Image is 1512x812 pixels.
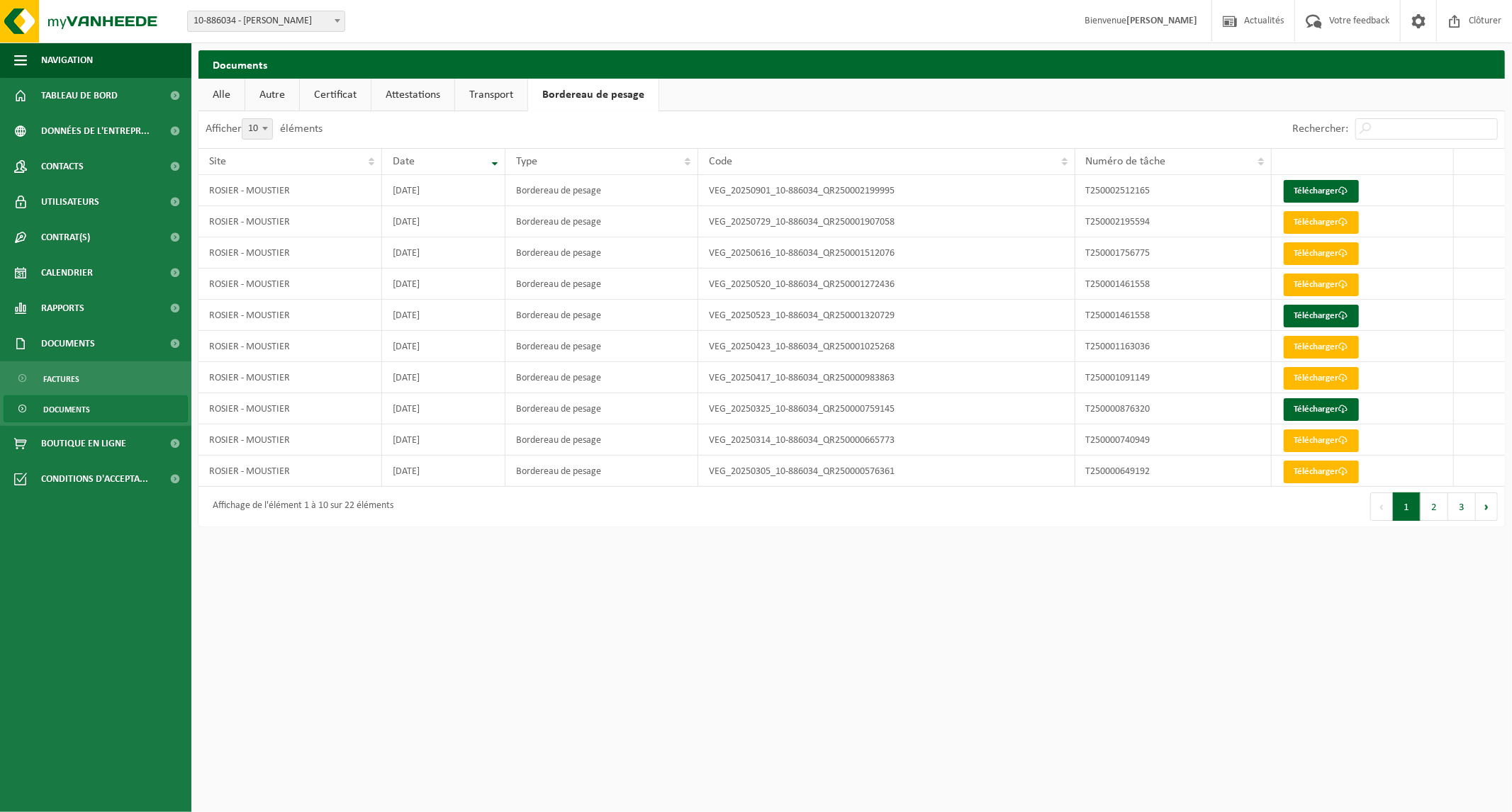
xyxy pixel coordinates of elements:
[242,119,272,139] span: 10
[1284,242,1359,265] a: Télécharger
[1075,456,1272,487] td: T250000649192
[382,206,505,237] td: [DATE]
[1284,211,1359,234] a: Télécharger
[698,300,1075,331] td: VEG_20250523_10-886034_QR250001320729
[198,331,382,362] td: ROSIER - MOUSTIER
[300,79,371,111] a: Certificat
[1476,492,1498,521] button: Next
[382,300,505,331] td: [DATE]
[188,11,345,31] span: 10-886034 - ROSIER - MOUSTIER
[382,424,505,456] td: [DATE]
[1421,492,1448,521] button: 2
[698,175,1075,206] td: VEG_20250901_10-886034_QR250002199995
[1284,274,1359,296] a: Télécharger
[198,269,382,300] td: ROSIER - MOUSTIER
[528,79,659,111] a: Bordereau de pesage
[41,255,93,291] span: Calendrier
[198,175,382,206] td: ROSIER - MOUSTIER
[1075,393,1272,424] td: T250000876320
[198,456,382,487] td: ROSIER - MOUSTIER
[393,156,415,167] span: Date
[4,395,188,422] a: Documents
[1075,269,1272,300] td: T250001461558
[698,206,1075,237] td: VEG_20250729_10-886034_QR250001907058
[206,123,323,135] label: Afficher éléments
[505,331,698,362] td: Bordereau de pesage
[41,291,84,326] span: Rapports
[1448,492,1476,521] button: 3
[1075,331,1272,362] td: T250001163036
[505,300,698,331] td: Bordereau de pesage
[505,456,698,487] td: Bordereau de pesage
[206,494,393,519] div: Affichage de l'élément 1 à 10 sur 22 éléments
[709,156,732,167] span: Code
[505,237,698,269] td: Bordereau de pesage
[43,396,90,423] span: Documents
[698,331,1075,362] td: VEG_20250423_10-886034_QR250001025268
[198,79,245,111] a: Alle
[1284,429,1359,452] a: Télécharger
[198,424,382,456] td: ROSIER - MOUSTIER
[698,424,1075,456] td: VEG_20250314_10-886034_QR250000665773
[1075,424,1272,456] td: T250000740949
[505,269,698,300] td: Bordereau de pesage
[371,79,454,111] a: Attestations
[198,206,382,237] td: ROSIER - MOUSTIER
[198,237,382,269] td: ROSIER - MOUSTIER
[1075,300,1272,331] td: T250001461558
[382,237,505,269] td: [DATE]
[1393,492,1421,521] button: 1
[41,426,126,461] span: Boutique en ligne
[41,78,118,113] span: Tableau de bord
[1075,206,1272,237] td: T250002195594
[198,362,382,393] td: ROSIER - MOUSTIER
[1292,124,1348,135] label: Rechercher:
[41,43,93,78] span: Navigation
[698,456,1075,487] td: VEG_20250305_10-886034_QR250000576361
[382,175,505,206] td: [DATE]
[1370,492,1393,521] button: Previous
[43,366,79,393] span: Factures
[382,269,505,300] td: [DATE]
[1284,336,1359,359] a: Télécharger
[1284,398,1359,421] a: Télécharger
[41,326,95,361] span: Documents
[698,269,1075,300] td: VEG_20250520_10-886034_QR250001272436
[1284,180,1359,203] a: Télécharger
[245,79,299,111] a: Autre
[698,237,1075,269] td: VEG_20250616_10-886034_QR250001512076
[382,331,505,362] td: [DATE]
[1086,156,1166,167] span: Numéro de tâche
[505,206,698,237] td: Bordereau de pesage
[698,362,1075,393] td: VEG_20250417_10-886034_QR250000983863
[41,220,90,255] span: Contrat(s)
[382,456,505,487] td: [DATE]
[198,300,382,331] td: ROSIER - MOUSTIER
[1075,237,1272,269] td: T250001756775
[505,175,698,206] td: Bordereau de pesage
[505,424,698,456] td: Bordereau de pesage
[1075,175,1272,206] td: T250002512165
[1075,362,1272,393] td: T250001091149
[382,393,505,424] td: [DATE]
[505,393,698,424] td: Bordereau de pesage
[198,393,382,424] td: ROSIER - MOUSTIER
[187,11,345,32] span: 10-886034 - ROSIER - MOUSTIER
[209,156,226,167] span: Site
[4,365,188,392] a: Factures
[41,461,148,497] span: Conditions d'accepta...
[41,149,84,184] span: Contacts
[1284,461,1359,483] a: Télécharger
[198,50,1505,78] h2: Documents
[505,362,698,393] td: Bordereau de pesage
[516,156,537,167] span: Type
[1284,305,1359,327] a: Télécharger
[455,79,527,111] a: Transport
[41,113,150,149] span: Données de l'entrepr...
[1284,367,1359,390] a: Télécharger
[41,184,99,220] span: Utilisateurs
[698,393,1075,424] td: VEG_20250325_10-886034_QR250000759145
[382,362,505,393] td: [DATE]
[1126,16,1197,26] strong: [PERSON_NAME]
[242,118,273,140] span: 10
